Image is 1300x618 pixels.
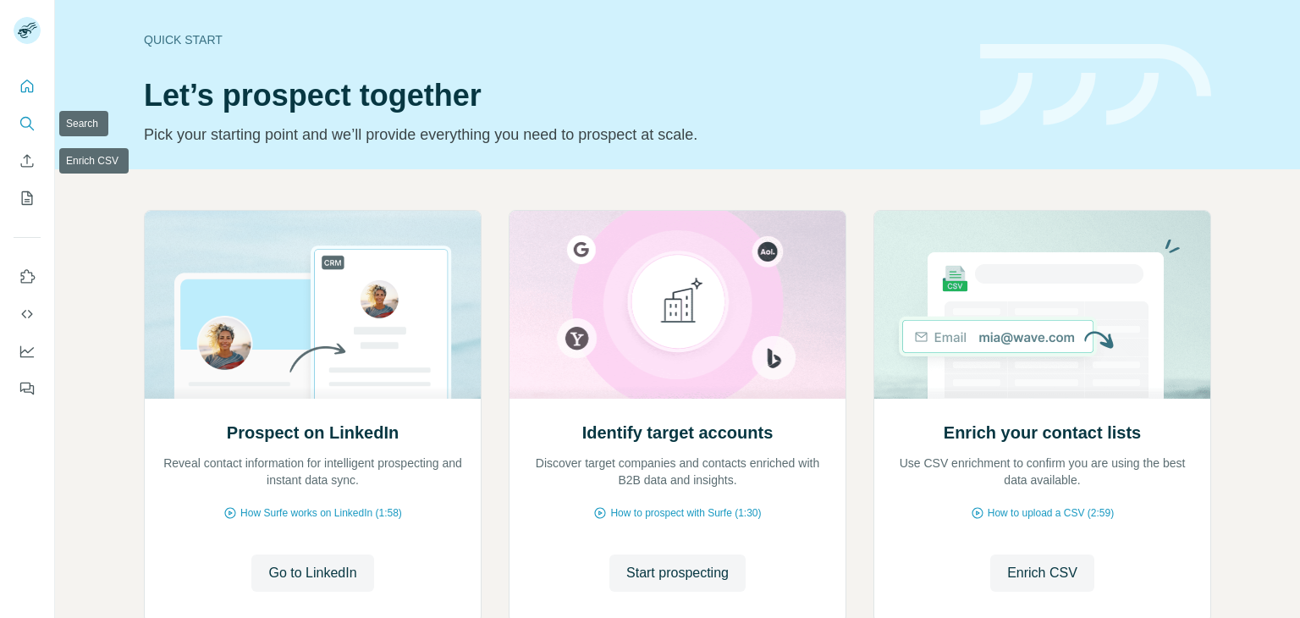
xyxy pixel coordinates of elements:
[610,505,761,521] span: How to prospect with Surfe (1:30)
[14,299,41,329] button: Use Surfe API
[609,555,746,592] button: Start prospecting
[14,108,41,139] button: Search
[526,455,829,488] p: Discover target companies and contacts enriched with B2B data and insights.
[509,211,846,399] img: Identify target accounts
[891,455,1193,488] p: Use CSV enrichment to confirm you are using the best data available.
[944,421,1141,444] h2: Enrich your contact lists
[988,505,1114,521] span: How to upload a CSV (2:59)
[582,421,774,444] h2: Identify target accounts
[14,146,41,176] button: Enrich CSV
[626,563,729,583] span: Start prospecting
[873,211,1211,399] img: Enrich your contact lists
[990,555,1094,592] button: Enrich CSV
[144,79,960,113] h1: Let’s prospect together
[268,563,356,583] span: Go to LinkedIn
[144,31,960,48] div: Quick start
[14,336,41,367] button: Dashboard
[227,421,399,444] h2: Prospect on LinkedIn
[14,262,41,292] button: Use Surfe on LinkedIn
[14,373,41,404] button: Feedback
[980,44,1211,126] img: banner
[162,455,464,488] p: Reveal contact information for intelligent prospecting and instant data sync.
[1007,563,1077,583] span: Enrich CSV
[14,71,41,102] button: Quick start
[144,211,482,399] img: Prospect on LinkedIn
[144,123,960,146] p: Pick your starting point and we’ll provide everything you need to prospect at scale.
[240,505,402,521] span: How Surfe works on LinkedIn (1:58)
[251,555,373,592] button: Go to LinkedIn
[14,183,41,213] button: My lists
